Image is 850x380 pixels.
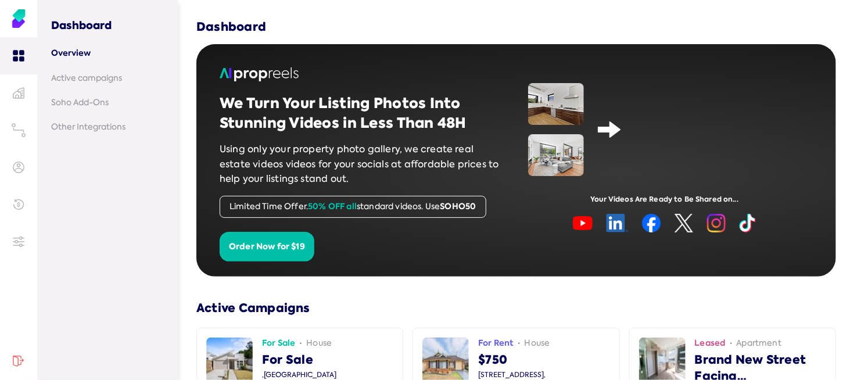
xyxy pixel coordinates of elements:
span: For Rent [478,338,513,349]
a: Order Now for $19 [220,240,314,252]
span: 50% OFF all [308,200,357,212]
h2: We Turn Your Listing Photos Into Stunning Videos in Less Than 48H [220,94,504,132]
img: image [573,214,756,232]
a: Soho Add-Ons [51,97,164,107]
span: For Sale [262,338,295,349]
div: For Sale [262,349,393,368]
iframe: Demo [635,83,801,176]
button: Order Now for $19 [220,232,314,262]
p: Using only your property photo gallery, we create real estate videos videos for your socials at a... [220,142,504,187]
span: apartment [737,338,782,349]
h3: Active Campaigns [196,300,836,316]
span: SOHO50 [440,200,476,212]
a: Overview [51,47,164,59]
h3: Dashboard [196,19,266,35]
div: Your Videos Are Ready to Be Shared on... [517,195,813,205]
span: Leased [695,338,726,349]
img: image [528,83,584,125]
img: image [528,134,584,176]
a: Other Integrations [51,121,164,132]
h3: Dashboard [51,5,164,33]
img: Soho Agent Portal Home [9,9,28,28]
div: Limited Time Offer. standard videos. Use [220,196,486,218]
div: $750 [478,349,609,368]
span: house [306,338,332,349]
a: Active campaigns [51,73,164,83]
span: house [525,338,550,349]
div: , [GEOGRAPHIC_DATA] [262,370,393,379]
